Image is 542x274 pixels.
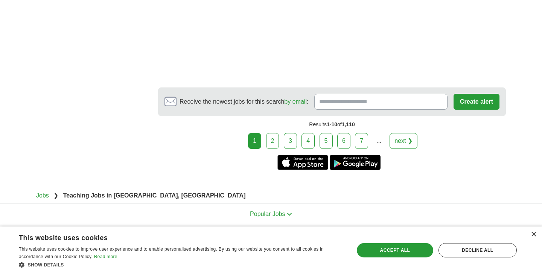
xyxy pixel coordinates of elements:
[250,211,285,217] span: Popular Jobs
[284,98,307,105] a: by email
[180,97,308,106] span: Receive the newest jobs for this search :
[284,133,297,149] a: 3
[277,155,328,170] a: Get the iPhone app
[94,254,117,259] a: Read more, opens a new window
[330,155,381,170] a: Get the Android app
[248,133,261,149] div: 1
[53,192,58,199] span: ❯
[390,133,417,149] a: next ❯
[355,133,368,149] a: 7
[301,133,315,149] a: 4
[19,231,326,242] div: This website uses cookies
[19,246,324,259] span: This website uses cookies to improve user experience and to enable personalised advertising. By u...
[36,192,49,199] a: Jobs
[320,133,333,149] a: 5
[63,192,246,199] strong: Teaching Jobs in [GEOGRAPHIC_DATA], [GEOGRAPHIC_DATA]
[28,262,64,268] span: Show details
[266,133,279,149] a: 2
[454,94,499,110] button: Create alert
[342,121,355,127] span: 1,110
[438,243,517,257] div: Decline all
[388,225,506,246] h4: Country selection
[371,133,387,148] div: ...
[287,213,292,216] img: toggle icon
[357,243,433,257] div: Accept all
[158,116,506,133] div: Results of
[19,261,344,268] div: Show details
[531,232,536,237] div: Close
[327,121,337,127] span: 1-10
[337,133,350,149] a: 6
